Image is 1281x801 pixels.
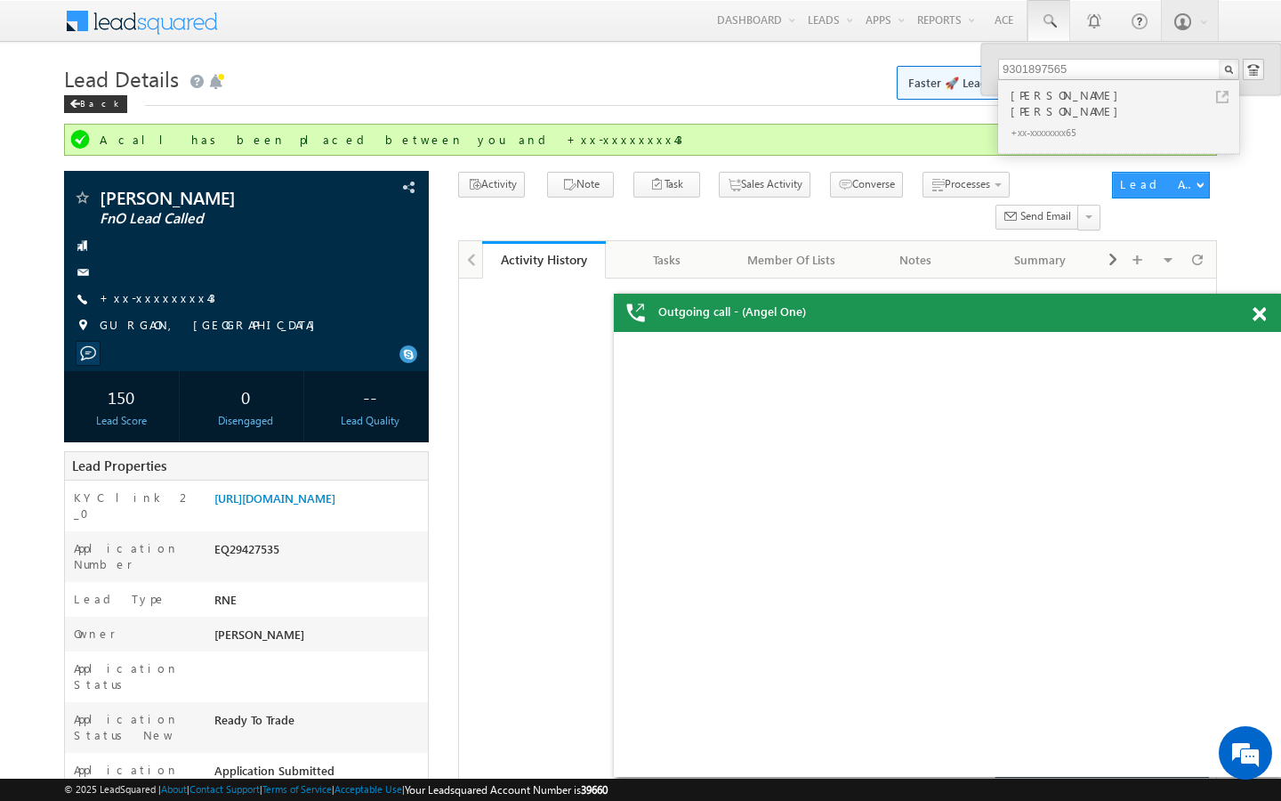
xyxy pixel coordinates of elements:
span: [PERSON_NAME] [214,627,304,642]
div: Summary [993,249,1087,271]
input: Search Leads [998,59,1239,80]
span: [PERSON_NAME] [100,189,325,206]
label: Lead Type [74,591,166,607]
span: Processes [945,177,990,190]
div: 0 [193,380,299,413]
a: Tasks [606,241,730,279]
a: Acceptable Use [334,783,402,795]
div: Disengaged [193,413,299,429]
div: Member Of Lists [745,249,839,271]
div: 150 [68,380,174,413]
a: Terms of Service [262,783,332,795]
button: Processes [922,172,1010,198]
button: Sales Activity [719,172,810,198]
span: FnO Lead Called [100,210,325,228]
div: -- [318,380,423,413]
span: Lead Details [64,64,179,93]
div: EQ29427535 [210,540,428,565]
div: Tasks [620,249,714,271]
label: Application Status New [74,711,197,743]
button: Lead Actions [1112,172,1210,198]
div: Application Submitted [210,762,428,787]
div: Lead Quality [318,413,423,429]
a: Member Of Lists [730,241,855,279]
div: A call has been placed between you and +xx-xxxxxxxx43 [100,132,1185,148]
span: © 2025 LeadSquared | | | | | [64,781,608,798]
div: +xx-xxxxxxxx65 [1007,121,1245,142]
span: Lead Properties [72,457,166,474]
button: Send Email [995,205,1079,231]
div: Activity History [495,251,593,268]
a: [URL][DOMAIN_NAME] [214,490,335,506]
button: Task [633,172,700,198]
button: Note [547,172,614,198]
a: +xx-xxxxxxxx43 [100,290,215,305]
div: Notes [868,249,963,271]
div: Back [64,95,127,113]
label: Application Number [74,540,197,572]
div: [PERSON_NAME] [PERSON_NAME] [1007,85,1245,121]
div: Ready To Trade [210,711,428,736]
a: Notes [854,241,979,279]
div: Lead Score [68,413,174,429]
a: About [161,783,187,795]
span: Send Email [1020,208,1071,224]
a: Back [64,94,136,109]
button: Converse [830,172,903,198]
span: 39660 [581,783,608,797]
a: Summary [979,241,1103,279]
div: Lead Actions [1120,176,1196,192]
span: GURGAON, [GEOGRAPHIC_DATA] [100,317,324,335]
label: KYC link 2_0 [74,489,197,522]
span: Outgoing call - (Angel One) [658,303,806,320]
button: Activity [458,172,525,198]
span: Your Leadsquared Account Number is [405,783,608,797]
label: Application Status [74,660,197,692]
div: RNE [210,591,428,616]
label: Owner [74,626,116,642]
a: Contact Support [189,783,260,795]
span: Faster 🚀 Lead Details with a new look ✨ [908,74,1205,92]
a: Activity History [482,241,607,279]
